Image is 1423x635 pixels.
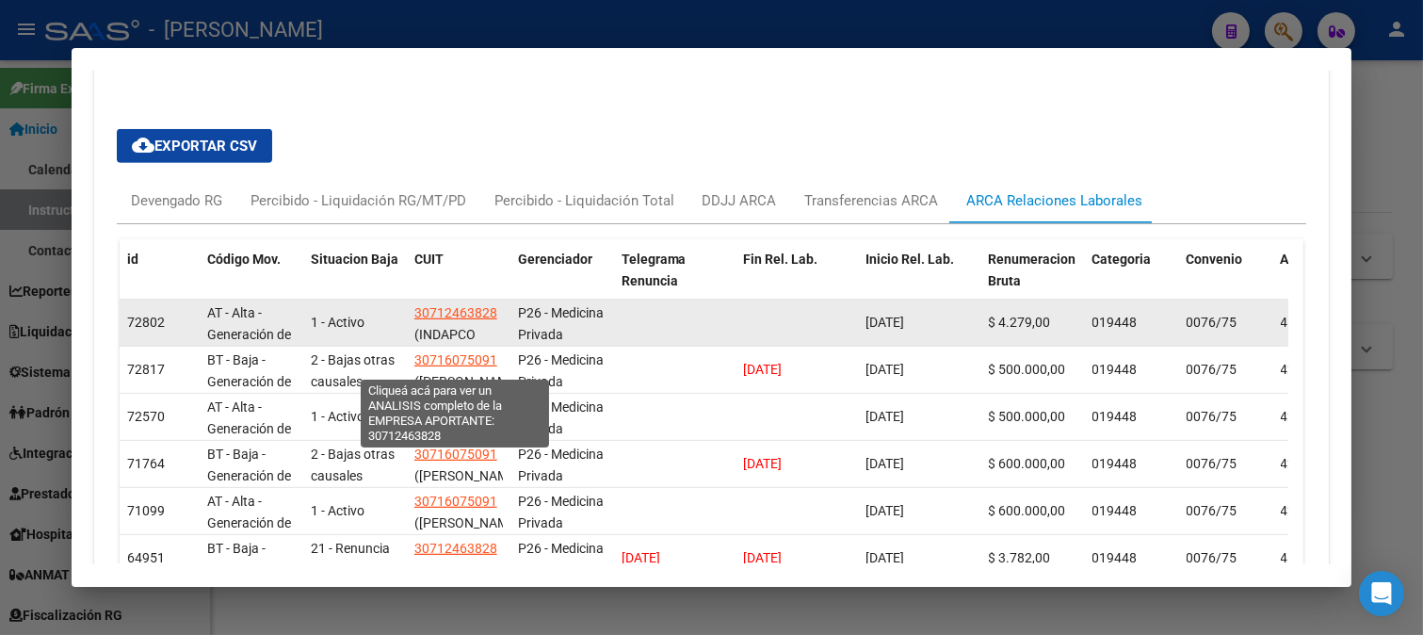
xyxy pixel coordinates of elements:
[1281,409,1326,424] span: 429090
[1281,550,1326,565] span: 452590
[1187,315,1237,330] span: 0076/75
[414,421,520,458] span: ([PERSON_NAME] S.A.)
[967,190,1143,211] div: ARCA Relaciones Laborales
[518,305,604,342] span: P26 - Medicina Privada
[866,456,905,471] span: [DATE]
[127,550,165,565] span: 64951
[311,315,364,330] span: 1 - Activo
[518,352,604,389] span: P26 - Medicina Privada
[703,190,777,211] div: DDJJ ARCA
[120,239,200,322] datatable-header-cell: id
[207,252,281,267] span: Código Mov.
[989,456,1066,471] span: $ 600.000,00
[1085,239,1179,322] datatable-header-cell: Categoria
[132,138,257,155] span: Exportar CSV
[311,447,395,483] span: 2 - Bajas otras causales
[518,494,604,530] span: P26 - Medicina Privada
[131,190,222,211] div: Devengado RG
[207,352,291,411] span: BT - Baja - Generación de Clave
[1187,456,1237,471] span: 0076/75
[989,409,1066,424] span: $ 500.000,00
[414,447,497,462] span: 30716075091
[407,239,510,322] datatable-header-cell: CUIT
[989,362,1066,377] span: $ 500.000,00
[989,550,1051,565] span: $ 3.782,00
[117,129,272,163] button: Exportar CSV
[518,541,604,578] span: P26 - Medicina Privada
[805,190,939,211] div: Transferencias ARCA
[414,399,497,415] span: 30716075091
[744,252,818,267] span: Fin Rel. Lab.
[736,239,859,322] datatable-header-cell: Fin Rel. Lab.
[518,447,604,483] span: P26 - Medicina Privada
[622,550,660,565] span: [DATE]
[127,456,165,471] span: 71764
[866,409,905,424] span: [DATE]
[866,252,955,267] span: Inicio Rel. Lab.
[1281,503,1326,518] span: 429090
[518,399,604,436] span: P26 - Medicina Privada
[866,550,905,565] span: [DATE]
[414,468,520,505] span: ([PERSON_NAME] S.A.)
[207,305,291,364] span: AT - Alta - Generación de clave
[207,494,291,552] span: AT - Alta - Generación de clave
[989,503,1066,518] span: $ 600.000,00
[127,362,165,377] span: 72817
[1092,252,1152,267] span: Categoria
[866,315,905,330] span: [DATE]
[1273,239,1367,322] datatable-header-cell: Actividad
[127,409,165,424] span: 72570
[1187,252,1243,267] span: Convenio
[622,252,687,288] span: Telegrama Renuncia
[127,315,165,330] span: 72802
[1092,315,1138,330] span: 019448
[989,252,1076,288] span: Renumeracion Bruta
[1092,550,1138,565] span: 019448
[414,515,520,552] span: ([PERSON_NAME] S.A.)
[311,503,364,518] span: 1 - Activo
[311,252,398,267] span: Situacion Baja
[494,190,674,211] div: Percibido - Liquidación Total
[1187,409,1237,424] span: 0076/75
[510,239,614,322] datatable-header-cell: Gerenciador
[518,252,592,267] span: Gerenciador
[866,362,905,377] span: [DATE]
[251,190,466,211] div: Percibido - Liquidación RG/MT/PD
[744,456,783,471] span: [DATE]
[207,541,291,599] span: BT - Baja - Generación de Clave
[414,252,444,267] span: CUIT
[744,362,783,377] span: [DATE]
[311,352,395,389] span: 2 - Bajas otras causales
[866,503,905,518] span: [DATE]
[132,134,154,156] mat-icon: cloud_download
[414,327,487,406] span: (INDAPCO ARGENTINA SOCIEDAD ANONIMA)
[414,352,497,367] span: 30716075091
[1179,239,1273,322] datatable-header-cell: Convenio
[614,239,736,322] datatable-header-cell: Telegrama Renuncia
[207,399,291,458] span: AT - Alta - Generación de clave
[414,494,497,509] span: 30716075091
[1281,456,1326,471] span: 429090
[1092,456,1138,471] span: 019448
[981,239,1085,322] datatable-header-cell: Renumeracion Bruta
[989,315,1051,330] span: $ 4.279,00
[200,239,303,322] datatable-header-cell: Código Mov.
[744,550,783,565] span: [DATE]
[414,374,520,411] span: ([PERSON_NAME] S.A.)
[1187,503,1237,518] span: 0076/75
[414,541,497,556] span: 30712463828
[1092,503,1138,518] span: 019448
[1092,362,1138,377] span: 019448
[1281,362,1326,377] span: 429090
[859,239,981,322] datatable-header-cell: Inicio Rel. Lab.
[1281,315,1326,330] span: 452590
[1359,571,1404,616] div: Open Intercom Messenger
[1187,550,1237,565] span: 0076/75
[303,239,407,322] datatable-header-cell: Situacion Baja
[127,503,165,518] span: 71099
[1092,409,1138,424] span: 019448
[207,447,291,505] span: BT - Baja - Generación de Clave
[414,305,497,320] span: 30712463828
[311,409,364,424] span: 1 - Activo
[1281,252,1337,267] span: Actividad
